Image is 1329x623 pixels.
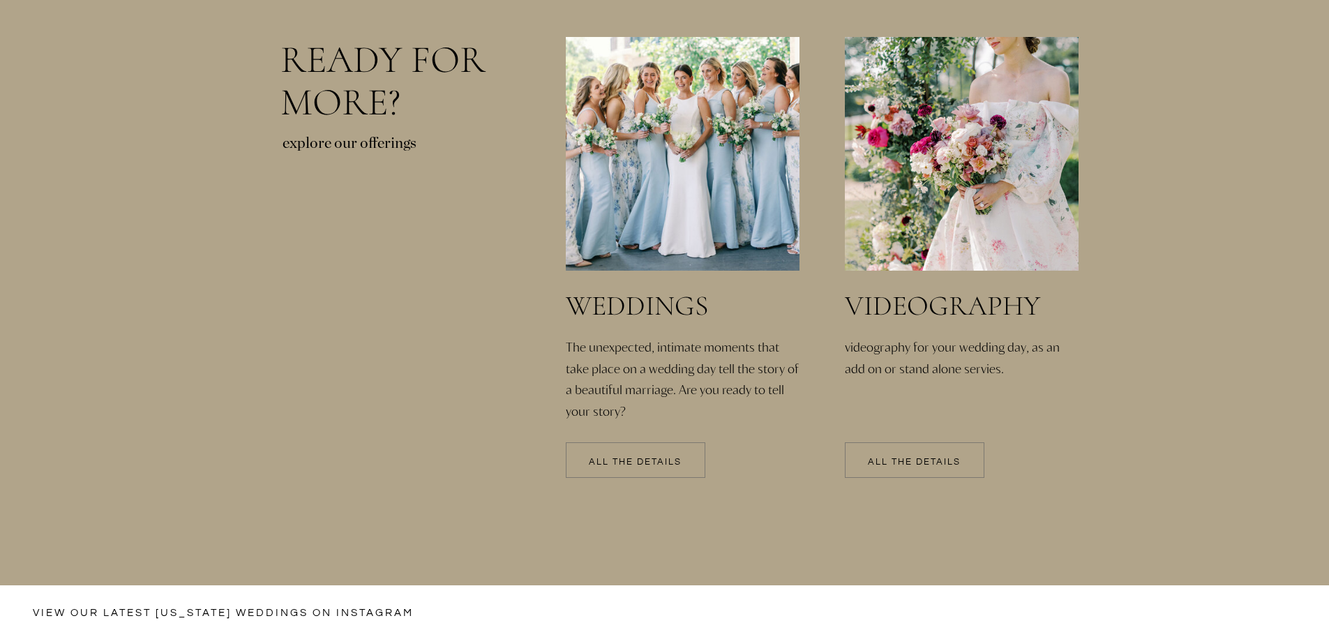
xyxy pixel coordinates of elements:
a: All the details [566,458,705,467]
a: weddings [566,292,811,321]
a: All the details [845,458,984,467]
a: videography for your wedding day, as an add on or stand alone servies. [845,336,1082,433]
p: explore our offerings [283,132,437,166]
h2: Ready for more? [280,39,538,103]
a: VIEW OUR LATEST [US_STATE] WEDDINGS ON instagram — [33,606,418,622]
a: The unexpected, intimate moments that take place on a wedding day tell the story of a beautiful m... [566,336,803,397]
a: videography [845,292,1078,321]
